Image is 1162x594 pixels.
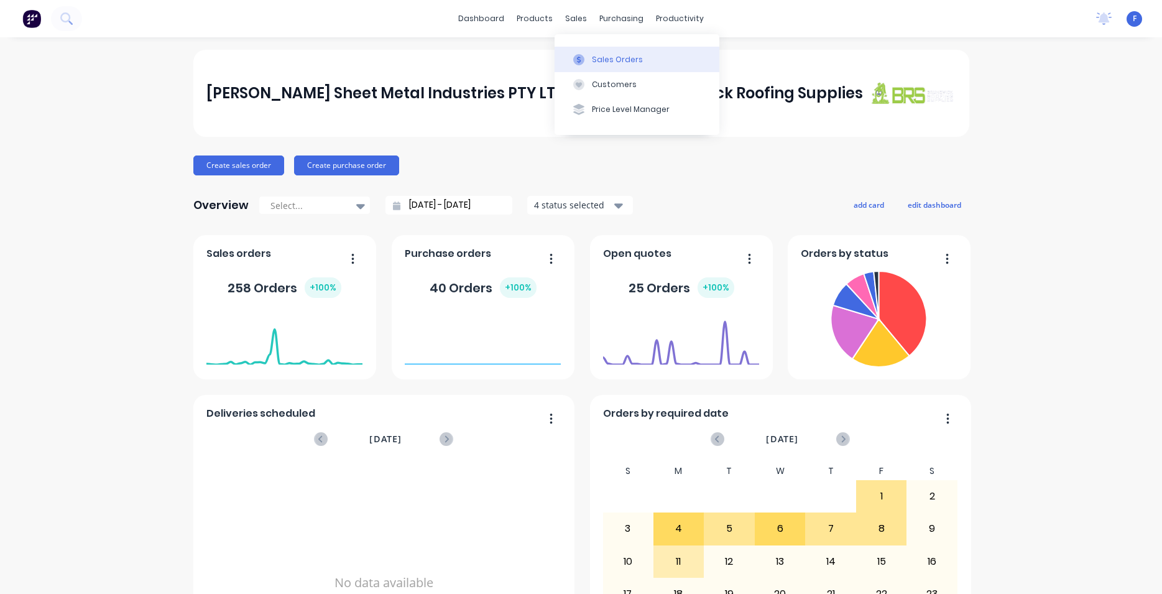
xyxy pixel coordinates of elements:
div: 11 [654,546,704,577]
button: 4 status selected [527,196,633,215]
div: Sales Orders [592,54,643,65]
div: sales [559,9,593,28]
div: 14 [806,546,855,577]
div: T [704,462,755,480]
div: Price Level Manager [592,104,670,115]
div: 9 [907,513,957,544]
div: + 100 % [698,277,734,298]
div: 40 Orders [430,277,537,298]
div: 4 status selected [534,198,612,211]
div: 7 [806,513,855,544]
div: 8 [857,513,906,544]
div: T [805,462,856,480]
button: Customers [555,72,719,97]
div: Customers [592,79,637,90]
span: Sales orders [206,246,271,261]
div: 2 [907,481,957,512]
span: [DATE] [766,432,798,446]
span: [DATE] [369,432,402,446]
div: W [755,462,806,480]
div: 13 [755,546,805,577]
div: 16 [907,546,957,577]
div: 5 [704,513,754,544]
div: purchasing [593,9,650,28]
span: Purchase orders [405,246,491,261]
div: 258 Orders [228,277,341,298]
div: products [510,9,559,28]
div: 1 [857,481,906,512]
span: Orders by status [801,246,888,261]
span: F [1133,13,1137,24]
button: Sales Orders [555,47,719,72]
div: S [906,462,957,480]
button: edit dashboard [900,197,969,213]
img: J A Sheet Metal Industries PTY LTD trading as Brunswick Roofing Supplies [869,81,956,104]
button: add card [846,197,892,213]
div: 10 [603,546,653,577]
div: + 100 % [500,277,537,298]
button: Price Level Manager [555,97,719,122]
div: 15 [857,546,906,577]
img: Factory [22,9,41,28]
div: 3 [603,513,653,544]
div: + 100 % [305,277,341,298]
div: productivity [650,9,710,28]
div: 4 [654,513,704,544]
a: dashboard [452,9,510,28]
div: M [653,462,704,480]
button: Create sales order [193,155,284,175]
div: F [856,462,907,480]
button: Create purchase order [294,155,399,175]
div: [PERSON_NAME] Sheet Metal Industries PTY LTD trading as Brunswick Roofing Supplies [206,81,863,106]
div: Overview [193,193,249,218]
div: S [602,462,653,480]
span: Open quotes [603,246,671,261]
div: 25 Orders [629,277,734,298]
div: 12 [704,546,754,577]
div: 6 [755,513,805,544]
